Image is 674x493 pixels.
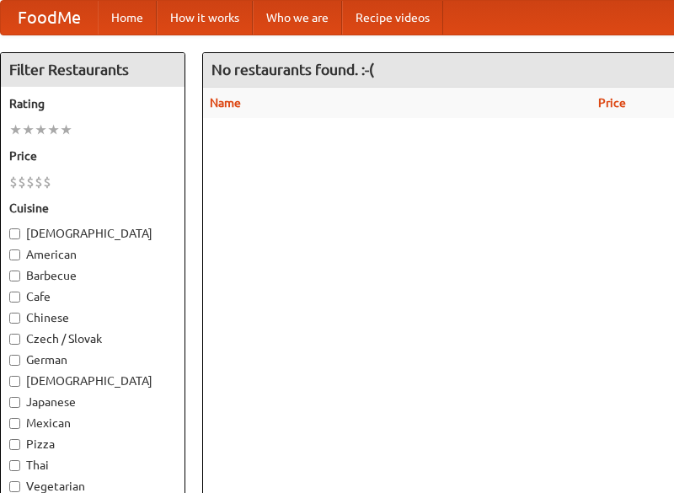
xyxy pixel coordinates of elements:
a: Name [210,96,241,110]
label: Pizza [9,436,176,453]
label: German [9,351,176,368]
h4: Filter Restaurants [1,53,185,87]
a: Home [98,1,157,35]
input: Barbecue [9,271,20,281]
input: Thai [9,460,20,471]
label: Thai [9,457,176,474]
ng-pluralize: No restaurants found. :-( [211,62,374,78]
input: Japanese [9,397,20,408]
label: Japanese [9,394,176,410]
li: $ [35,173,43,191]
a: Who we are [253,1,342,35]
li: ★ [35,121,47,139]
label: [DEMOGRAPHIC_DATA] [9,225,176,242]
input: American [9,249,20,260]
input: Vegetarian [9,481,20,492]
li: ★ [9,121,22,139]
input: Czech / Slovak [9,334,20,345]
a: Recipe videos [342,1,443,35]
li: $ [26,173,35,191]
li: ★ [60,121,72,139]
input: Mexican [9,418,20,429]
label: Mexican [9,415,176,431]
input: German [9,355,20,366]
li: ★ [22,121,35,139]
a: How it works [157,1,253,35]
li: ★ [47,121,60,139]
label: Czech / Slovak [9,330,176,347]
label: American [9,246,176,263]
label: [DEMOGRAPHIC_DATA] [9,372,176,389]
li: $ [18,173,26,191]
input: Pizza [9,439,20,450]
input: Cafe [9,292,20,303]
input: Chinese [9,313,20,324]
a: FoodMe [1,1,98,35]
input: [DEMOGRAPHIC_DATA] [9,228,20,239]
li: $ [9,173,18,191]
h5: Cuisine [9,200,176,217]
input: [DEMOGRAPHIC_DATA] [9,376,20,387]
label: Chinese [9,309,176,326]
label: Barbecue [9,267,176,284]
h5: Rating [9,95,176,112]
li: $ [43,173,51,191]
h5: Price [9,147,176,164]
label: Cafe [9,288,176,305]
a: Price [598,96,626,110]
